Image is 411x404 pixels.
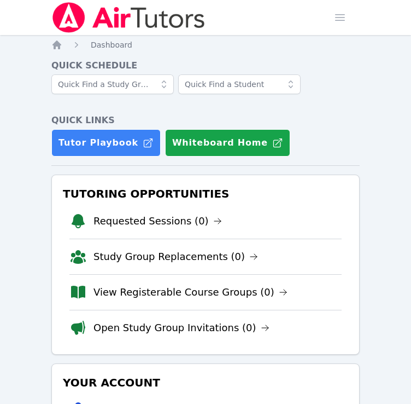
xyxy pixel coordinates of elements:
[51,59,360,72] h4: Quick Schedule
[91,41,132,49] span: Dashboard
[91,39,132,50] a: Dashboard
[61,373,350,393] h3: Your Account
[61,184,350,204] h3: Tutoring Opportunities
[178,74,301,94] input: Quick Find a Student
[51,2,206,33] img: Air Tutors
[51,114,360,127] h4: Quick Links
[51,39,360,50] nav: Breadcrumb
[93,213,222,229] a: Requested Sessions (0)
[165,129,290,157] button: Whiteboard Home
[93,249,258,264] a: Study Group Replacements (0)
[51,129,161,157] a: Tutor Playbook
[93,320,269,336] a: Open Study Group Invitations (0)
[51,74,174,94] input: Quick Find a Study Group
[93,285,287,300] a: View Registerable Course Groups (0)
